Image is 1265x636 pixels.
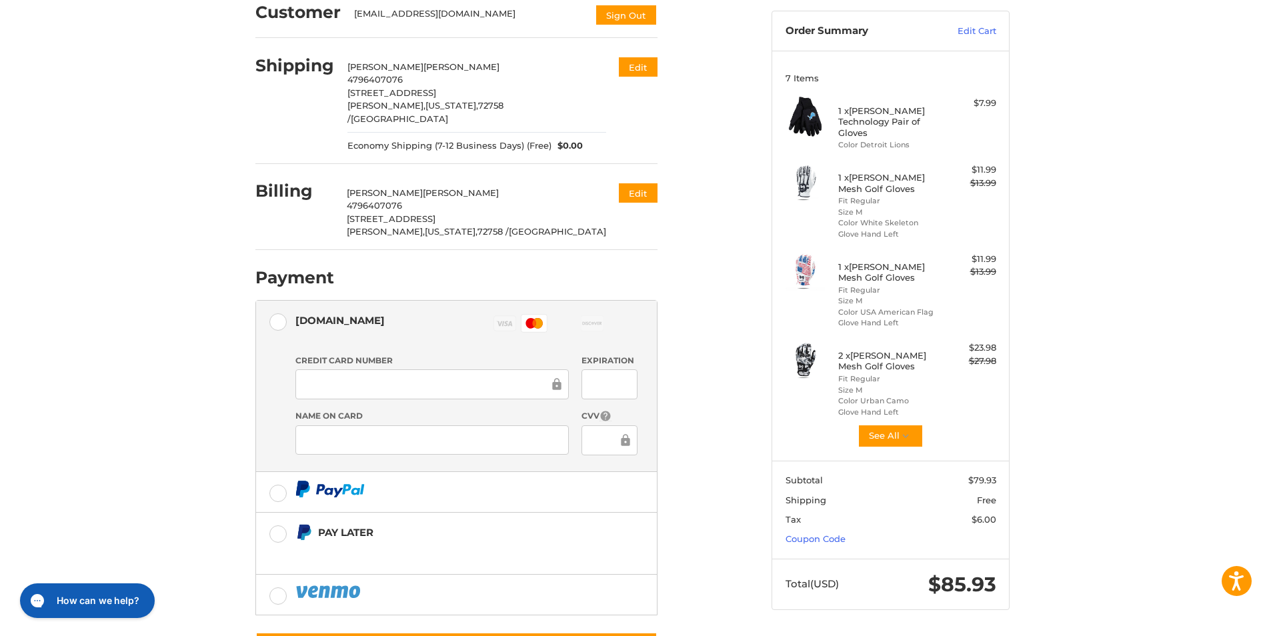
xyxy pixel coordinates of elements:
label: CVV [581,410,637,423]
li: Size M [838,385,940,396]
li: Glove Hand Left [838,317,940,329]
span: 72758 / [347,100,503,124]
li: Fit Regular [838,373,940,385]
button: See All [858,424,924,448]
h3: Order Summary [786,25,929,38]
span: [US_STATE], [425,226,477,237]
span: [STREET_ADDRESS] [347,213,435,224]
label: Credit Card Number [295,355,569,367]
li: Glove Hand Left [838,407,940,418]
span: [PERSON_NAME] [423,187,499,198]
div: $11.99 [944,253,996,266]
h2: Billing [255,181,333,201]
h2: Shipping [255,55,334,76]
span: $79.93 [968,475,996,485]
li: Color USA American Flag [838,307,940,318]
a: Coupon Code [786,533,846,544]
h4: 1 x [PERSON_NAME] Technology Pair of Gloves [838,105,940,138]
span: Free [977,495,996,505]
span: [GEOGRAPHIC_DATA] [509,226,606,237]
div: Pay Later [318,521,573,543]
label: Expiration [581,355,637,367]
li: Glove Hand Left [838,229,940,240]
span: Economy Shipping (7-12 Business Days) (Free) [347,139,551,153]
span: [PERSON_NAME] [423,61,499,72]
label: Name on Card [295,410,569,422]
span: $0.00 [551,139,583,153]
span: [PERSON_NAME] [347,61,423,72]
li: Size M [838,295,940,307]
div: $11.99 [944,163,996,177]
iframe: PayPal Message 2 [295,546,574,558]
h2: Payment [255,267,334,288]
h4: 1 x [PERSON_NAME] Mesh Golf Gloves [838,261,940,283]
h2: Customer [255,2,341,23]
span: Tax [786,514,801,525]
span: [PERSON_NAME], [347,226,425,237]
div: $27.98 [944,355,996,368]
img: PayPal icon [295,583,363,600]
li: Color Urban Camo [838,395,940,407]
span: 72758 / [477,226,509,237]
div: $13.99 [944,177,996,190]
img: Pay Later icon [295,524,312,541]
span: [US_STATE], [425,100,478,111]
div: $7.99 [944,97,996,110]
span: 4796407076 [347,200,402,211]
span: [PERSON_NAME], [347,100,425,111]
img: PayPal icon [295,481,365,497]
iframe: Gorgias live chat messenger [13,579,159,623]
li: Color White Skeleton [838,217,940,229]
span: Subtotal [786,475,823,485]
button: Edit [619,57,658,77]
li: Fit Regular [838,285,940,296]
li: Color Detroit Lions [838,139,940,151]
div: $23.98 [944,341,996,355]
h4: 2 x [PERSON_NAME] Mesh Golf Gloves [838,350,940,372]
div: [EMAIL_ADDRESS][DOMAIN_NAME] [354,7,582,26]
span: $6.00 [972,514,996,525]
button: Sign Out [595,4,658,26]
span: [PERSON_NAME] [347,187,423,198]
button: Edit [619,183,658,203]
span: Shipping [786,495,826,505]
li: Fit Regular [838,195,940,207]
span: [GEOGRAPHIC_DATA] [351,113,448,124]
h4: 1 x [PERSON_NAME] Mesh Golf Gloves [838,172,940,194]
span: $85.93 [928,572,996,597]
div: [DOMAIN_NAME] [295,309,385,331]
span: [STREET_ADDRESS] [347,87,436,98]
h3: 7 Items [786,73,996,83]
span: Total (USD) [786,577,839,590]
div: $13.99 [944,265,996,279]
span: 4796407076 [347,74,403,85]
a: Edit Cart [929,25,996,38]
li: Size M [838,207,940,218]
